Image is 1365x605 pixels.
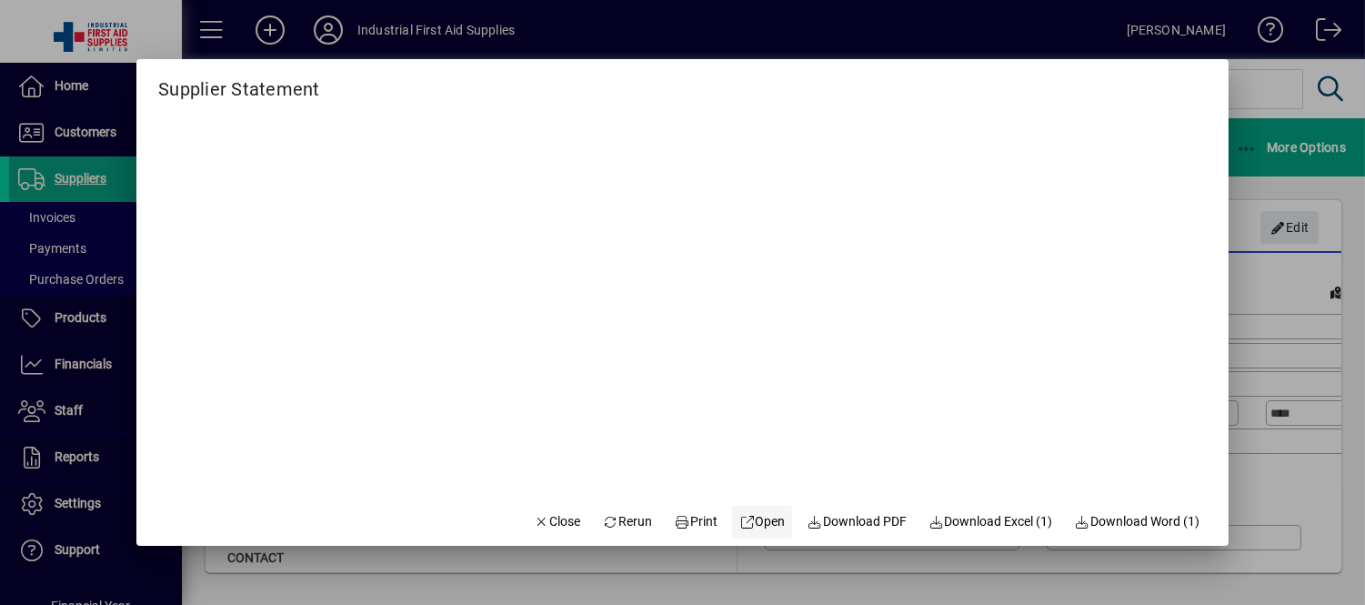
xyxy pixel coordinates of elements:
span: Open [739,512,786,531]
span: Rerun [602,512,652,531]
h2: Supplier Statement [136,59,342,104]
button: Download Excel (1) [921,506,1060,539]
button: Download Word (1) [1067,506,1207,539]
span: Close [534,512,581,531]
a: Download PDF [799,506,914,539]
span: Download Excel (1) [928,512,1053,531]
span: Download PDF [807,512,907,531]
span: Download Word (1) [1074,512,1199,531]
a: Open [732,506,793,539]
button: Print [667,506,725,539]
button: Close [527,506,588,539]
span: Print [674,512,718,531]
